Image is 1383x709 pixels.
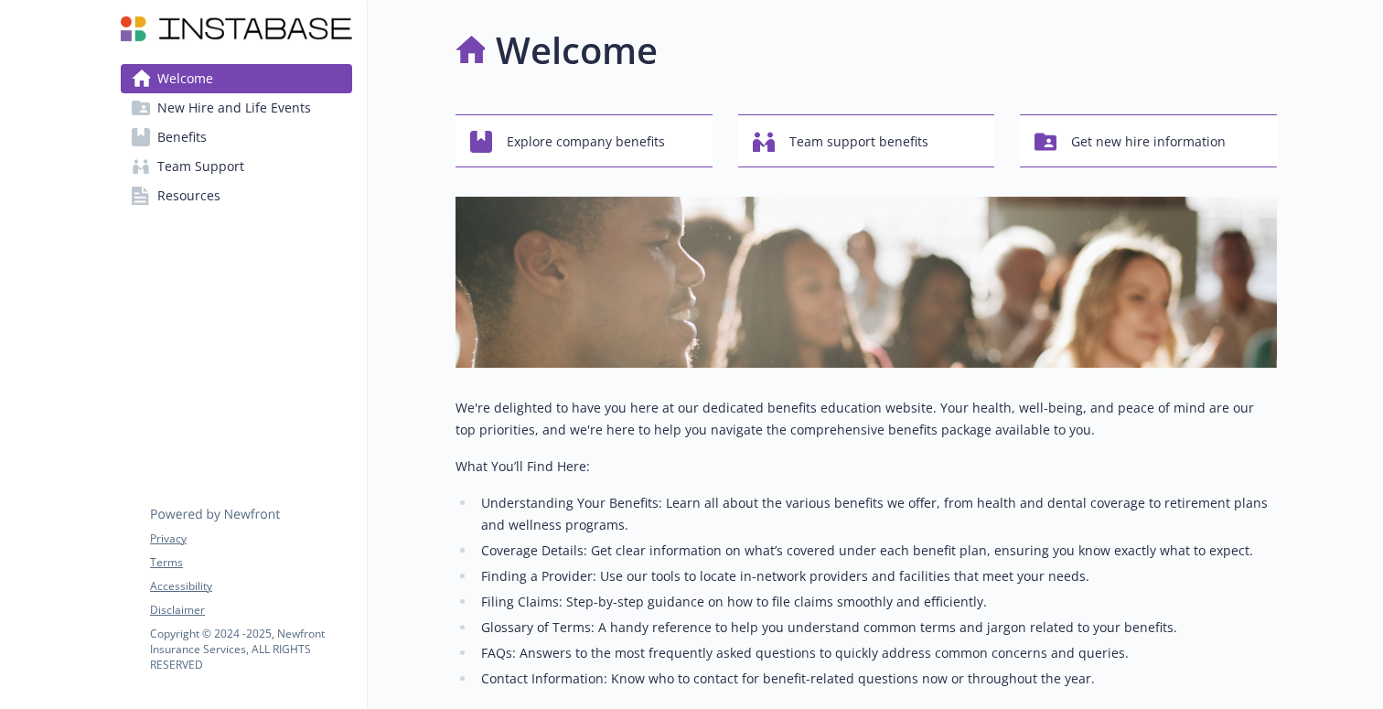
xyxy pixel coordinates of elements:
[1020,114,1277,167] button: Get new hire information
[157,152,244,181] span: Team Support
[150,531,351,547] a: Privacy
[150,554,351,571] a: Terms
[476,642,1277,664] li: FAQs: Answers to the most frequently asked questions to quickly address common concerns and queries.
[157,64,213,93] span: Welcome
[476,591,1277,613] li: Filing Claims: Step-by-step guidance on how to file claims smoothly and efficiently.
[476,492,1277,536] li: Understanding Your Benefits: Learn all about the various benefits we offer, from health and denta...
[789,124,928,159] span: Team support benefits
[150,578,351,595] a: Accessibility
[507,124,665,159] span: Explore company benefits
[496,23,658,78] h1: Welcome
[476,617,1277,639] li: Glossary of Terms: A handy reference to help you understand common terms and jargon related to yo...
[456,397,1277,441] p: We're delighted to have you here at our dedicated benefits education website. Your health, well-b...
[456,456,1277,478] p: What You’ll Find Here:
[476,565,1277,587] li: Finding a Provider: Use our tools to locate in-network providers and facilities that meet your ne...
[157,93,311,123] span: New Hire and Life Events
[121,152,352,181] a: Team Support
[121,93,352,123] a: New Hire and Life Events
[476,668,1277,690] li: Contact Information: Know who to contact for benefit-related questions now or throughout the year.
[738,114,995,167] button: Team support benefits
[150,626,351,672] p: Copyright © 2024 - 2025 , Newfront Insurance Services, ALL RIGHTS RESERVED
[157,181,220,210] span: Resources
[121,123,352,152] a: Benefits
[456,114,713,167] button: Explore company benefits
[476,540,1277,562] li: Coverage Details: Get clear information on what’s covered under each benefit plan, ensuring you k...
[157,123,207,152] span: Benefits
[1071,124,1226,159] span: Get new hire information
[121,181,352,210] a: Resources
[121,64,352,93] a: Welcome
[150,602,351,618] a: Disclaimer
[456,197,1277,368] img: overview page banner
